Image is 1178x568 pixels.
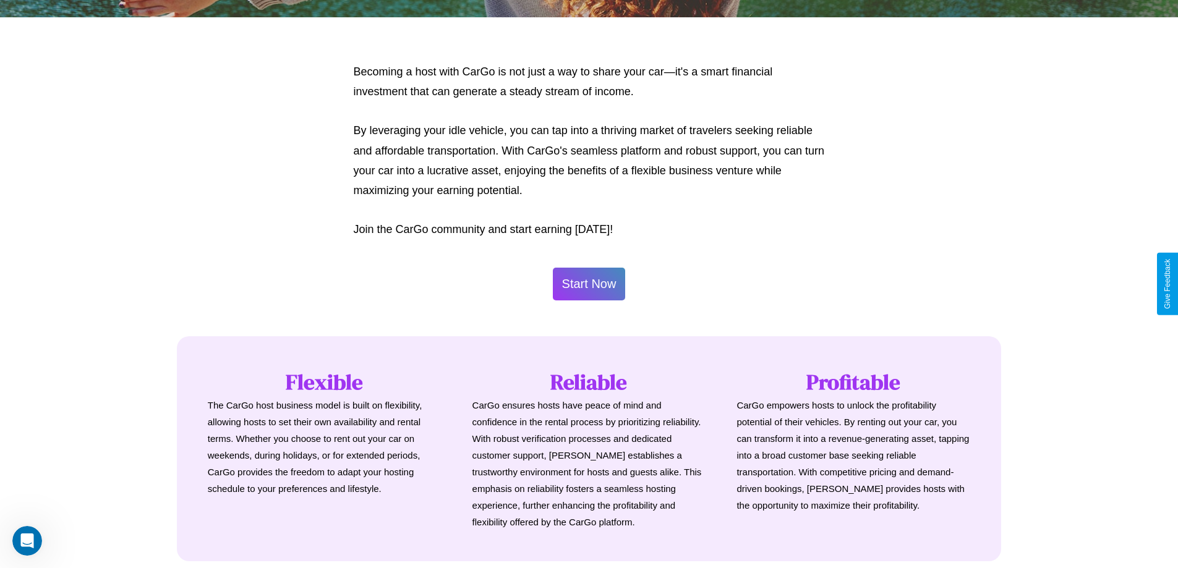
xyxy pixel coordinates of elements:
p: Join the CarGo community and start earning [DATE]! [354,219,825,239]
h1: Flexible [208,367,442,397]
h1: Reliable [472,367,706,397]
p: CarGo ensures hosts have peace of mind and confidence in the rental process by prioritizing relia... [472,397,706,530]
h1: Profitable [736,367,970,397]
div: Give Feedback [1163,259,1172,309]
p: Becoming a host with CarGo is not just a way to share your car—it's a smart financial investment ... [354,62,825,102]
iframe: Intercom live chat [12,526,42,556]
p: The CarGo host business model is built on flexibility, allowing hosts to set their own availabili... [208,397,442,497]
p: CarGo empowers hosts to unlock the profitability potential of their vehicles. By renting out your... [736,397,970,514]
p: By leveraging your idle vehicle, you can tap into a thriving market of travelers seeking reliable... [354,121,825,201]
button: Start Now [553,268,626,300]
